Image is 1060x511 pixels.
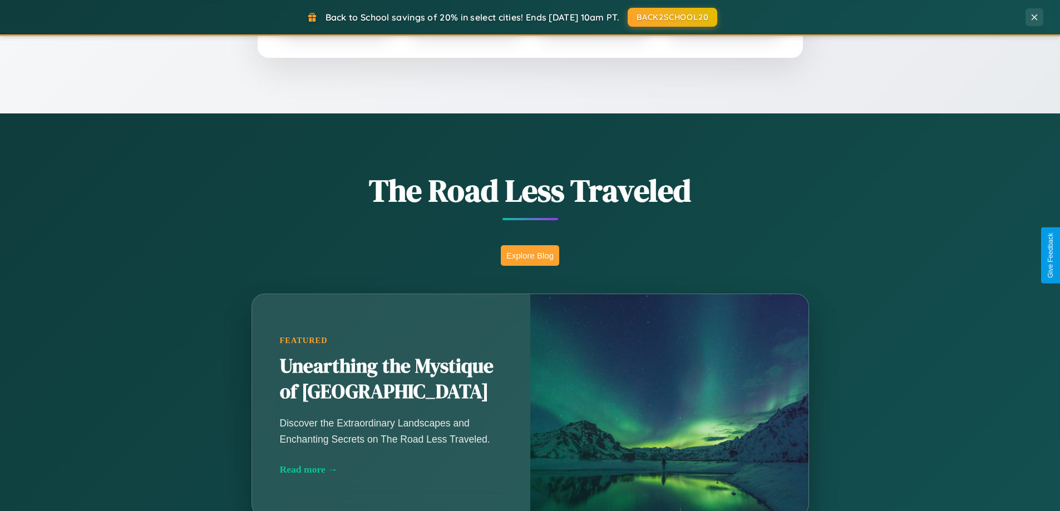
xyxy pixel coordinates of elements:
[196,169,864,212] h1: The Road Less Traveled
[326,12,619,23] span: Back to School savings of 20% in select cities! Ends [DATE] 10am PT.
[1047,233,1054,278] div: Give Feedback
[280,415,502,446] p: Discover the Extraordinary Landscapes and Enchanting Secrets on The Road Less Traveled.
[501,245,559,266] button: Explore Blog
[628,8,717,27] button: BACK2SCHOOL20
[280,464,502,475] div: Read more →
[280,336,502,345] div: Featured
[280,354,502,405] h2: Unearthing the Mystique of [GEOGRAPHIC_DATA]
